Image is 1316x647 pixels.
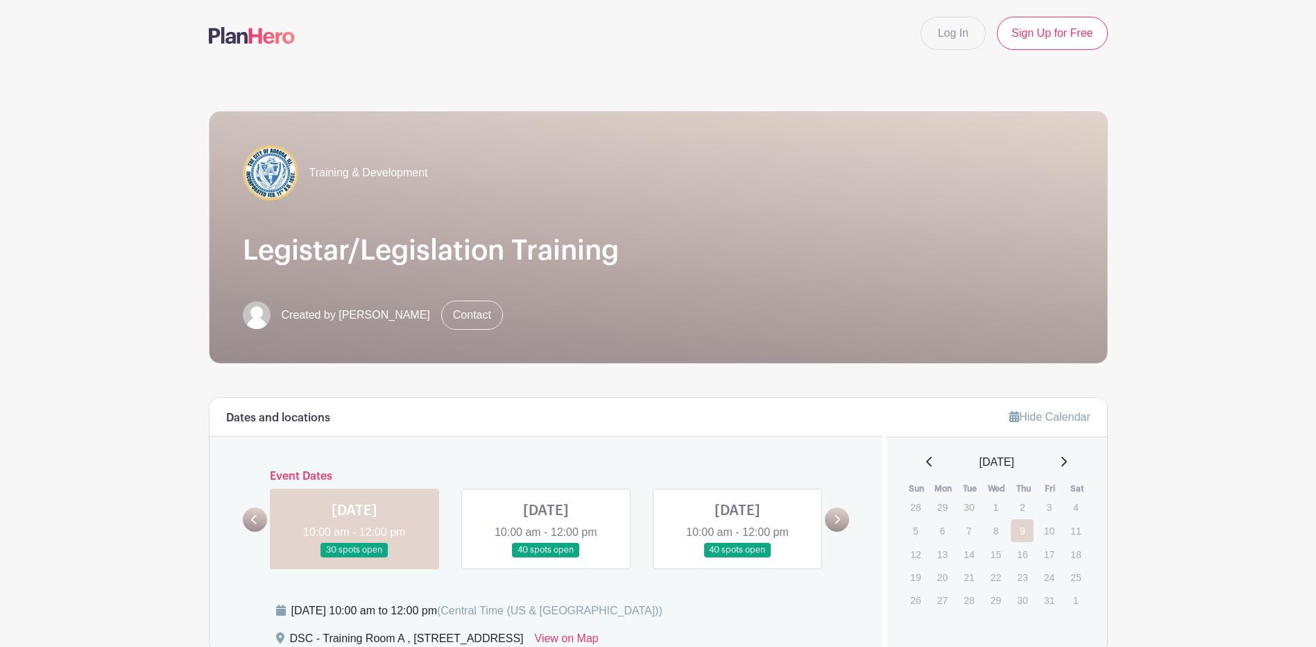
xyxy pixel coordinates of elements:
a: Log In [921,17,986,50]
span: Training & Development [309,165,428,181]
p: 21 [957,566,980,588]
p: 29 [984,589,1007,611]
p: 15 [984,544,1007,565]
p: 24 [1038,566,1061,588]
img: default-ce2991bfa6775e67f084385cd625a349d9dcbb7a52a09fb2fda1e96e2d18dcdb.png [243,301,271,329]
span: Created by [PERSON_NAME] [282,307,430,323]
p: 2 [1011,496,1034,518]
div: [DATE] 10:00 am to 12:00 pm [291,603,663,619]
p: 19 [904,566,927,588]
p: 29 [931,496,954,518]
p: 3 [1038,496,1061,518]
p: 25 [1064,566,1087,588]
p: 7 [957,520,980,541]
th: Tue [957,482,984,496]
th: Mon [930,482,957,496]
a: Contact [441,301,503,330]
img: COA%20logo%20(2).jpg [243,145,298,201]
span: (Central Time (US & [GEOGRAPHIC_DATA])) [437,605,663,616]
p: 1 [1064,589,1087,611]
a: 9 [1011,519,1034,542]
a: Hide Calendar [1009,411,1090,423]
p: 28 [904,496,927,518]
p: 13 [931,544,954,565]
th: Wed [984,482,1011,496]
th: Sun [903,482,930,496]
p: 5 [904,520,927,541]
p: 16 [1011,544,1034,565]
p: 27 [931,589,954,611]
p: 1 [984,496,1007,518]
p: 30 [957,496,980,518]
p: 6 [931,520,954,541]
p: 8 [984,520,1007,541]
span: [DATE] [980,454,1014,471]
p: 20 [931,566,954,588]
p: 12 [904,544,927,565]
p: 4 [1064,496,1087,518]
p: 10 [1038,520,1061,541]
p: 28 [957,589,980,611]
p: 30 [1011,589,1034,611]
th: Fri [1037,482,1064,496]
p: 22 [984,566,1007,588]
p: 26 [904,589,927,611]
p: 18 [1064,544,1087,565]
h6: Dates and locations [226,412,330,425]
th: Sat [1063,482,1091,496]
p: 23 [1011,566,1034,588]
p: 17 [1038,544,1061,565]
p: 11 [1064,520,1087,541]
img: logo-507f7623f17ff9eddc593b1ce0a138ce2505c220e1c5a4e2b4648c50719b7d32.svg [209,27,295,44]
th: Thu [1010,482,1037,496]
h1: Legistar/Legislation Training [243,234,1074,267]
a: Sign Up for Free [997,17,1107,50]
p: 31 [1038,589,1061,611]
p: 14 [957,544,980,565]
h6: Event Dates [267,470,826,483]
